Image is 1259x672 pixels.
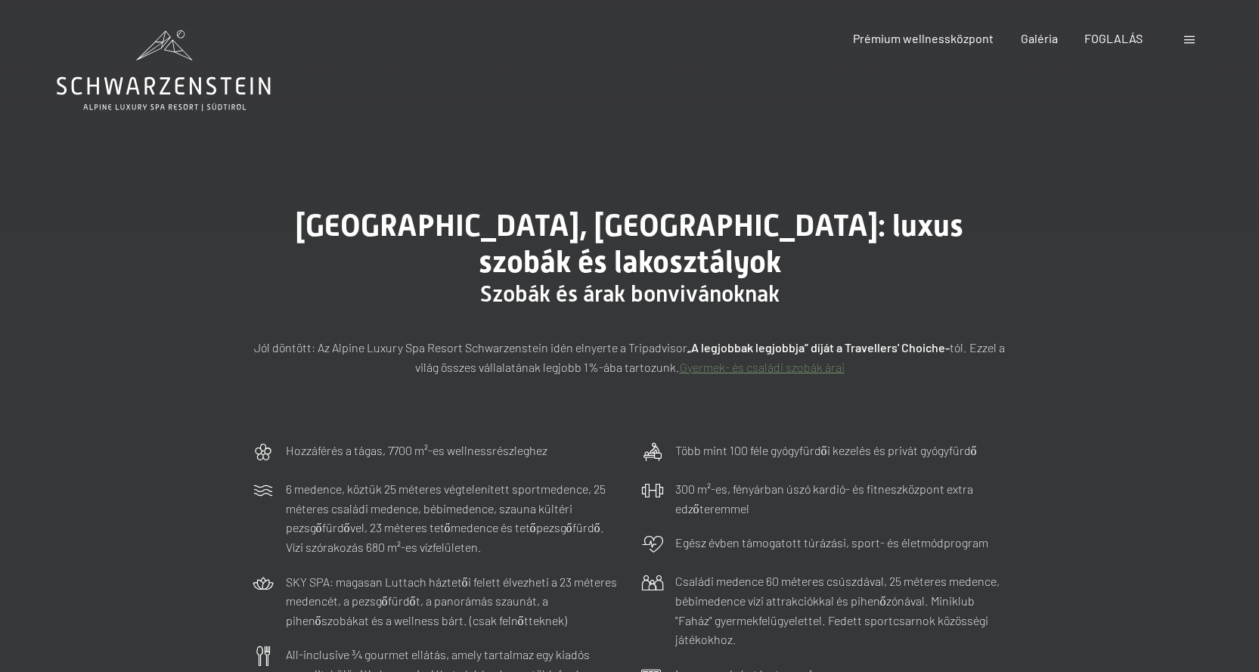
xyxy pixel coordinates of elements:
[296,208,963,280] font: [GEOGRAPHIC_DATA], [GEOGRAPHIC_DATA]: luxus szobák és lakosztályok
[286,574,617,627] font: SKY SPA: magasan Luttach háztetői felett élvezheti a 23 méteres medencét, a pezsgőfürdőt, a panor...
[675,535,988,550] font: Egész évben támogatott túrázási, sport- és életmódprogram
[680,360,845,374] a: Gyermek- és családi szobák árai
[675,482,973,516] font: 300 m²-es, fényárban úszó kardió- és fitneszközpont extra edzőteremmel
[853,31,994,45] a: Prémium wellnessközpont
[1084,31,1143,45] a: FOGLALÁS
[286,443,547,457] font: Hozzáférés a tágas, 7700 m²-es wellnessrészleghez
[687,340,950,355] font: „A legjobbak legjobbja” díját a Travellers' Choiche-
[415,340,1006,374] font: tól. Ezzel a világ összes vállalatának legjobb 1%-ába tartozunk.
[1021,31,1058,45] a: Galéria
[675,443,977,457] font: Több mint 100 féle gyógyfürdői kezelés és privát gyógyfürdő
[254,340,687,355] font: Jól döntött: Az Alpine Luxury Spa Resort Schwarzenstein idén elnyerte a Tripadvisor
[480,280,780,307] font: Szobák és árak bonvivánoknak
[675,574,1000,646] font: Családi medence 60 méteres csúszdával, 25 méteres medence, bébimedence vízi attrakciókkal és pihe...
[286,482,606,554] font: 6 medence, köztük 25 méteres végtelenített sportmedence, 25 méteres családi medence, bébimedence,...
